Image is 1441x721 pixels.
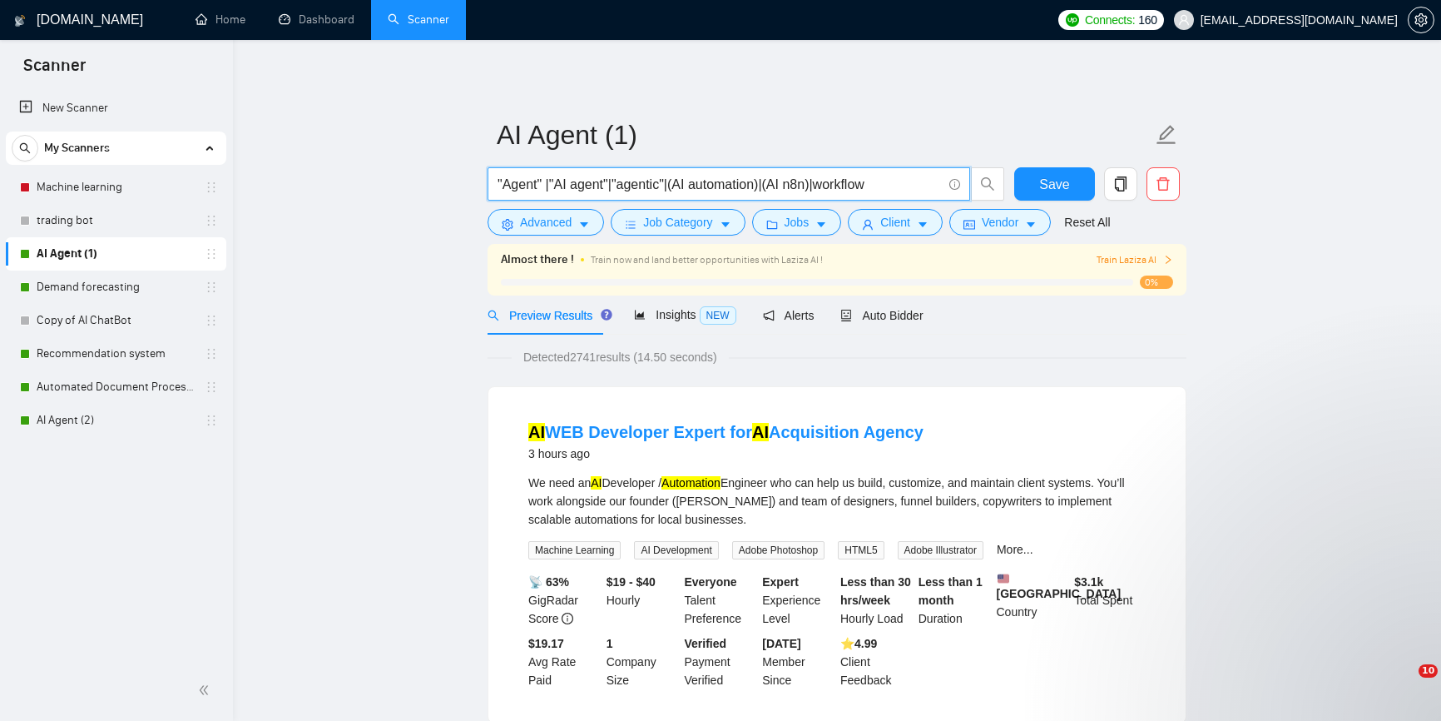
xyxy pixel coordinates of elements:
a: dashboardDashboard [279,12,354,27]
span: double-left [198,682,215,699]
span: holder [205,380,218,394]
span: Detected 2741 results (14.50 seconds) [512,348,729,366]
span: search [488,310,499,321]
span: notification [763,310,775,321]
button: Train Laziza AI [1097,252,1173,268]
button: search [12,135,38,162]
span: Insights [634,308,735,321]
a: Demand forecasting [37,271,195,304]
span: holder [205,214,218,227]
b: Verified [685,637,727,650]
b: $19.17 [528,637,564,650]
b: 1 [607,637,613,650]
div: Avg Rate Paid [525,634,603,689]
span: edit [1156,124,1177,146]
button: userClientcaret-down [848,209,943,236]
span: info-circle [562,613,573,624]
span: info-circle [949,179,960,190]
span: holder [205,247,218,261]
a: trading bot [37,204,195,237]
div: We need an Developer / Engineer who can help us build, customize, and maintain client systems. Yo... [528,474,1146,529]
mark: AI [752,423,769,441]
span: Connects: [1085,11,1135,29]
mark: AI [591,476,602,490]
button: barsJob Categorycaret-down [611,209,745,236]
span: caret-down [917,218,928,231]
div: Experience Level [759,573,837,628]
b: Everyone [685,575,737,589]
span: Client [880,213,910,231]
span: 0% [1140,276,1173,289]
button: delete [1146,167,1180,201]
span: Machine Learning [528,541,621,559]
span: Jobs [785,213,810,231]
span: Adobe Photoshop [732,541,824,559]
img: upwork-logo.png [1066,13,1079,27]
a: Machine learning [37,171,195,204]
span: user [1178,14,1190,26]
span: idcard [963,218,975,231]
span: robot [840,310,852,321]
mark: Automation [661,476,720,490]
a: homeHome [196,12,245,27]
a: AI Agent (1) [37,237,195,271]
div: Payment Verified [681,634,760,689]
span: Job Category [643,213,712,231]
b: 📡 63% [528,575,569,589]
button: setting [1408,7,1434,33]
span: Advanced [520,213,572,231]
a: More... [997,543,1033,556]
div: GigRadar Score [525,573,603,628]
span: delete [1147,177,1179,191]
span: holder [205,281,218,294]
input: Scanner name... [497,114,1152,156]
span: setting [502,218,513,231]
span: bars [625,218,636,231]
span: caret-down [1025,218,1037,231]
span: search [12,142,37,154]
span: 160 [1138,11,1156,29]
div: Hourly Load [837,573,915,628]
span: search [972,177,1003,191]
a: Automated Document Processing [37,370,195,404]
span: Auto Bidder [840,309,923,322]
span: copy [1105,177,1136,191]
a: AI Agent (2) [37,404,195,437]
a: setting [1408,13,1434,27]
iframe: Intercom live chat [1384,664,1424,704]
a: AIWEB Developer Expert forAIAcquisition Agency [528,423,924,441]
div: Tooltip anchor [599,307,614,322]
b: $ 3.1k [1074,575,1103,589]
span: caret-down [720,218,731,231]
span: Save [1039,174,1069,195]
button: folderJobscaret-down [752,209,842,236]
span: area-chart [634,309,646,321]
span: caret-down [578,218,590,231]
span: 10 [1419,664,1438,678]
button: settingAdvancedcaret-down [488,209,604,236]
div: 3 hours ago [528,444,924,464]
b: Less than 1 month [919,575,983,607]
span: holder [205,347,218,360]
b: $19 - $40 [607,575,656,589]
div: Country [993,573,1072,628]
div: Member Since [759,634,837,689]
span: HTML5 [838,541,884,559]
b: Expert [762,575,799,589]
button: Save [1014,167,1095,201]
mark: AI [528,423,545,441]
span: folder [766,218,778,231]
li: New Scanner [6,92,226,125]
span: caret-down [815,218,827,231]
a: Recommendation system [37,337,195,370]
img: logo [14,7,26,34]
button: idcardVendorcaret-down [949,209,1051,236]
div: Duration [915,573,993,628]
span: NEW [700,306,736,325]
span: Almost there ! [501,251,574,269]
span: My Scanners [44,132,110,165]
b: ⭐️ 4.99 [840,637,877,650]
img: 🇺🇸 [998,573,1009,584]
span: Train now and land better opportunities with Laziza AI ! [591,254,823,266]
